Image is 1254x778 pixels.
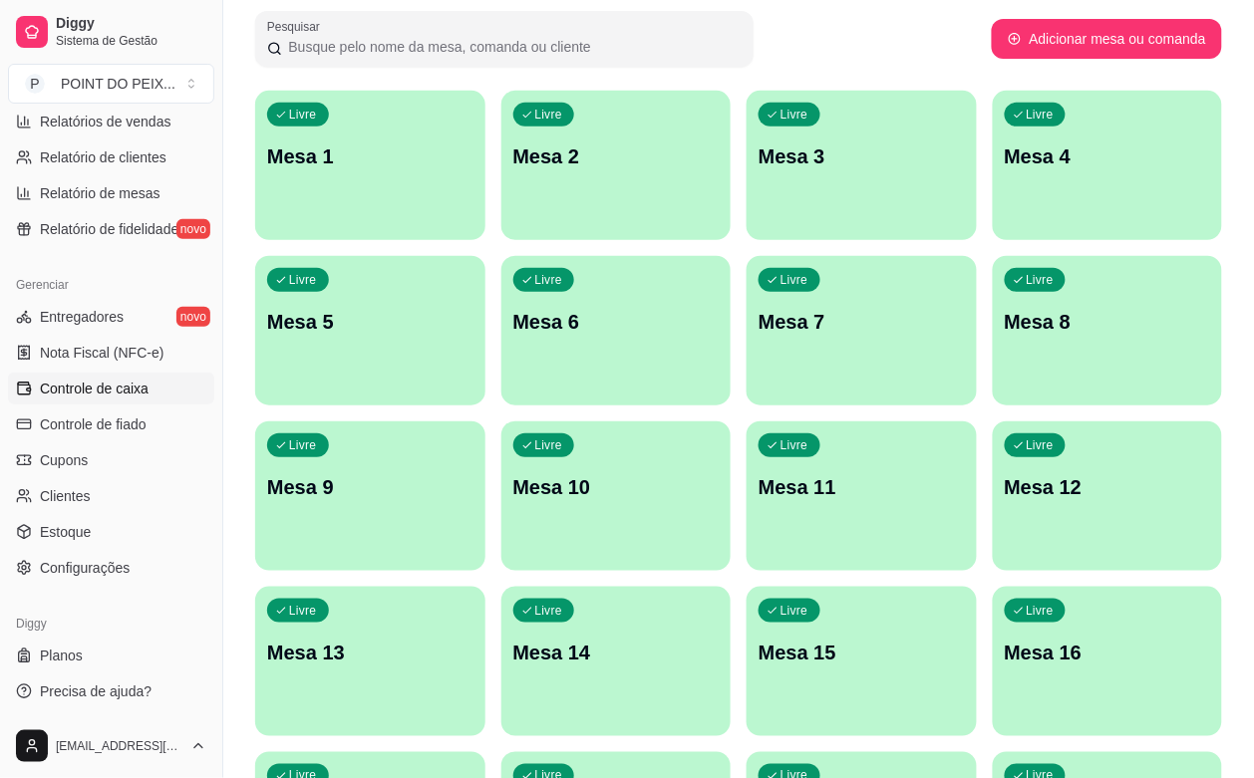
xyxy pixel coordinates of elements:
[40,522,91,542] span: Estoque
[255,421,485,571] button: LivreMesa 9
[8,64,214,104] button: Select a team
[8,480,214,512] a: Clientes
[1027,437,1055,453] p: Livre
[501,587,732,736] button: LivreMesa 14
[501,256,732,405] button: LivreMesa 6
[8,301,214,333] a: Entregadoresnovo
[8,141,214,173] a: Relatório de clientes
[56,33,206,49] span: Sistema de Gestão
[759,639,965,666] p: Mesa 15
[8,106,214,137] a: Relatórios de vendas
[513,473,720,501] p: Mesa 10
[40,450,88,470] span: Cupons
[781,603,808,619] p: Livre
[282,37,742,57] input: Pesquisar
[40,486,91,506] span: Clientes
[8,608,214,640] div: Diggy
[8,213,214,245] a: Relatório de fidelidadenovo
[747,421,977,571] button: LivreMesa 11
[289,272,317,288] p: Livre
[61,74,175,94] div: POINT DO PEIX ...
[747,256,977,405] button: LivreMesa 7
[1005,142,1211,170] p: Mesa 4
[513,142,720,170] p: Mesa 2
[8,722,214,770] button: [EMAIL_ADDRESS][DOMAIN_NAME]
[8,444,214,476] a: Cupons
[8,177,214,209] a: Relatório de mesas
[759,142,965,170] p: Mesa 3
[40,646,83,665] span: Planos
[759,308,965,336] p: Mesa 7
[8,337,214,369] a: Nota Fiscal (NFC-e)
[289,437,317,453] p: Livre
[289,603,317,619] p: Livre
[747,587,977,736] button: LivreMesa 15
[8,269,214,301] div: Gerenciar
[255,91,485,240] button: LivreMesa 1
[747,91,977,240] button: LivreMesa 3
[1005,308,1211,336] p: Mesa 8
[267,639,473,666] p: Mesa 13
[1005,473,1211,501] p: Mesa 12
[8,552,214,584] a: Configurações
[8,516,214,548] a: Estoque
[25,74,45,94] span: P
[513,639,720,666] p: Mesa 14
[759,473,965,501] p: Mesa 11
[992,19,1222,59] button: Adicionar mesa ou comanda
[56,15,206,33] span: Diggy
[535,272,563,288] p: Livre
[993,256,1223,405] button: LivreMesa 8
[40,219,178,239] span: Relatório de fidelidade
[8,373,214,404] a: Controle de caixa
[8,8,214,56] a: DiggySistema de Gestão
[993,91,1223,240] button: LivreMesa 4
[267,473,473,501] p: Mesa 9
[535,437,563,453] p: Livre
[40,307,124,327] span: Entregadores
[289,107,317,123] p: Livre
[267,308,473,336] p: Mesa 5
[255,256,485,405] button: LivreMesa 5
[40,681,152,701] span: Precisa de ajuda?
[1005,639,1211,666] p: Mesa 16
[993,587,1223,736] button: LivreMesa 16
[501,421,732,571] button: LivreMesa 10
[40,414,147,434] span: Controle de fiado
[535,603,563,619] p: Livre
[40,147,166,167] span: Relatório de clientes
[1027,107,1055,123] p: Livre
[993,421,1223,571] button: LivreMesa 12
[267,142,473,170] p: Mesa 1
[8,408,214,440] a: Controle de fiado
[40,112,171,131] span: Relatórios de vendas
[267,18,327,35] label: Pesquisar
[8,675,214,707] a: Precisa de ajuda?
[535,107,563,123] p: Livre
[781,437,808,453] p: Livre
[8,640,214,671] a: Planos
[40,343,163,363] span: Nota Fiscal (NFC-e)
[781,272,808,288] p: Livre
[40,183,160,203] span: Relatório de mesas
[56,738,182,754] span: [EMAIL_ADDRESS][DOMAIN_NAME]
[1027,272,1055,288] p: Livre
[40,379,149,398] span: Controle de caixa
[1027,603,1055,619] p: Livre
[40,558,130,578] span: Configurações
[501,91,732,240] button: LivreMesa 2
[781,107,808,123] p: Livre
[255,587,485,736] button: LivreMesa 13
[513,308,720,336] p: Mesa 6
